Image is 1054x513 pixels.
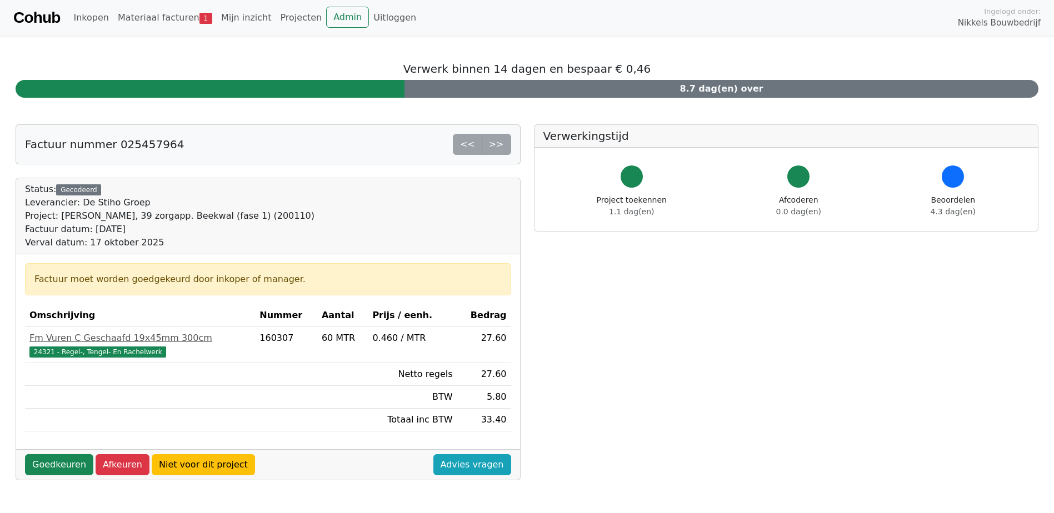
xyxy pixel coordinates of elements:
[369,7,421,29] a: Uitloggen
[368,386,457,409] td: BTW
[29,346,166,358] span: 24321 - Regel-, Tengel- En Rachelwerk
[25,196,314,209] div: Leverancier: De Stiho Groep
[276,7,326,29] a: Projecten
[931,207,976,216] span: 4.3 dag(en)
[152,454,255,475] a: Niet voor dit project
[958,17,1041,29] span: Nikkels Bouwbedrijf
[317,304,368,327] th: Aantal
[25,454,93,475] a: Goedkeuren
[368,363,457,386] td: Netto regels
[25,223,314,236] div: Factuur datum: [DATE]
[25,236,314,249] div: Verval datum: 17 oktober 2025
[543,129,1030,143] h5: Verwerkingstijd
[931,194,976,218] div: Beoordelen
[597,194,667,218] div: Project toekennen
[609,207,654,216] span: 1.1 dag(en)
[457,409,511,431] td: 33.40
[113,7,217,29] a: Materiaal facturen1
[368,304,457,327] th: Prijs / eenh.
[56,184,101,195] div: Gecodeerd
[326,7,369,28] a: Admin
[322,331,363,345] div: 60 MTR
[433,454,511,475] a: Advies vragen
[96,454,149,475] a: Afkeuren
[457,327,511,363] td: 27.60
[29,331,251,358] a: Fm Vuren C Geschaafd 19x45mm 300cm24321 - Regel-, Tengel- En Rachelwerk
[457,386,511,409] td: 5.80
[255,327,317,363] td: 160307
[29,331,251,345] div: Fm Vuren C Geschaafd 19x45mm 300cm
[776,194,821,218] div: Afcoderen
[25,304,255,327] th: Omschrijving
[217,7,276,29] a: Mijn inzicht
[25,138,184,151] h5: Factuur nummer 025457964
[69,7,113,29] a: Inkopen
[199,13,212,24] span: 1
[13,4,60,31] a: Cohub
[25,209,314,223] div: Project: [PERSON_NAME], 39 zorgapp. Beekwal (fase 1) (200110)
[404,80,1038,98] div: 8.7 dag(en) over
[255,304,317,327] th: Nummer
[25,183,314,249] div: Status:
[368,409,457,431] td: Totaal inc BTW
[457,363,511,386] td: 27.60
[984,6,1041,17] span: Ingelogd onder:
[776,207,821,216] span: 0.0 dag(en)
[372,331,452,345] div: 0.460 / MTR
[16,62,1038,76] h5: Verwerk binnen 14 dagen en bespaar € 0,46
[34,273,502,286] div: Factuur moet worden goedgekeurd door inkoper of manager.
[457,304,511,327] th: Bedrag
